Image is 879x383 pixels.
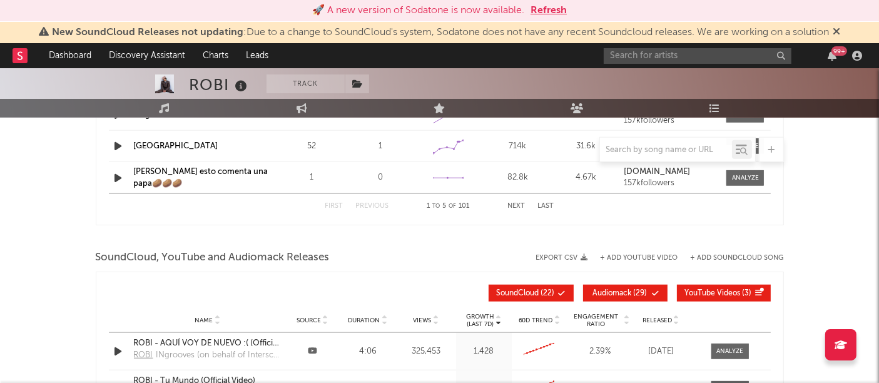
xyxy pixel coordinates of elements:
[100,43,194,68] a: Discovery Assistant
[343,345,393,358] div: 4:06
[685,290,741,297] span: YouTube Videos
[52,28,243,38] span: New SoundCloud Releases not updating
[508,203,526,210] button: Next
[348,317,380,324] span: Duration
[583,285,668,302] button: Audiomack(29)
[497,290,555,297] span: ( 22 )
[555,171,617,184] div: 4.67k
[591,290,649,297] span: ( 29 )
[624,168,690,176] strong: [DOMAIN_NAME]
[280,171,343,184] div: 1
[134,349,156,365] a: ROBI
[52,28,829,38] span: : Due to a change to SoundCloud's system, Sodatone does not have any recent Soundcloud releases. ...
[531,3,567,18] button: Refresh
[828,51,836,61] button: 99+
[267,74,345,93] button: Track
[831,46,847,56] div: 99 +
[134,168,268,188] a: [PERSON_NAME] esto comenta una papa🥔🥔🥔
[466,313,494,320] p: Growth
[624,168,718,176] a: [DOMAIN_NAME]
[486,171,549,184] div: 82.8k
[833,28,840,38] span: Dismiss
[624,179,718,188] div: 157k followers
[312,3,524,18] div: 🚀 A new version of Sodatone is now available.
[600,145,732,155] input: Search by song name or URL
[414,199,483,214] div: 1 5 101
[519,317,553,324] span: 60D Trend
[489,285,574,302] button: SoundCloud(22)
[190,74,251,95] div: ROBI
[297,317,321,324] span: Source
[466,320,494,328] p: (Last 7d)
[195,317,213,324] span: Name
[677,285,771,302] button: YouTube Videos(3)
[325,203,343,210] button: First
[678,255,784,262] button: + Add SoundCloud Song
[588,255,678,262] div: + Add YouTube Video
[399,345,453,358] div: 325,453
[134,337,282,350] a: ROBI - AQUÍ VOY DE NUEVO :( (Official Video)
[571,313,622,328] span: Engagement Ratio
[624,116,718,125] div: 157k followers
[571,345,630,358] div: 2.39 %
[538,203,554,210] button: Last
[459,345,509,358] div: 1,428
[237,43,277,68] a: Leads
[601,255,678,262] button: + Add YouTube Video
[433,203,440,209] span: to
[449,203,457,209] span: of
[194,43,237,68] a: Charts
[156,349,282,362] div: INgrooves (on behalf of Interscope Records)
[685,290,752,297] span: ( 3 )
[592,290,631,297] span: Audiomack
[536,254,588,262] button: Export CSV
[134,111,187,119] a: Original audio
[604,48,791,64] input: Search for artists
[497,290,539,297] span: SoundCloud
[40,43,100,68] a: Dashboard
[349,171,412,184] div: 0
[643,317,672,324] span: Released
[691,255,784,262] button: + Add SoundCloud Song
[356,203,389,210] button: Previous
[413,317,431,324] span: Views
[96,250,330,265] span: SoundCloud, YouTube and Audiomack Releases
[636,345,686,358] div: [DATE]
